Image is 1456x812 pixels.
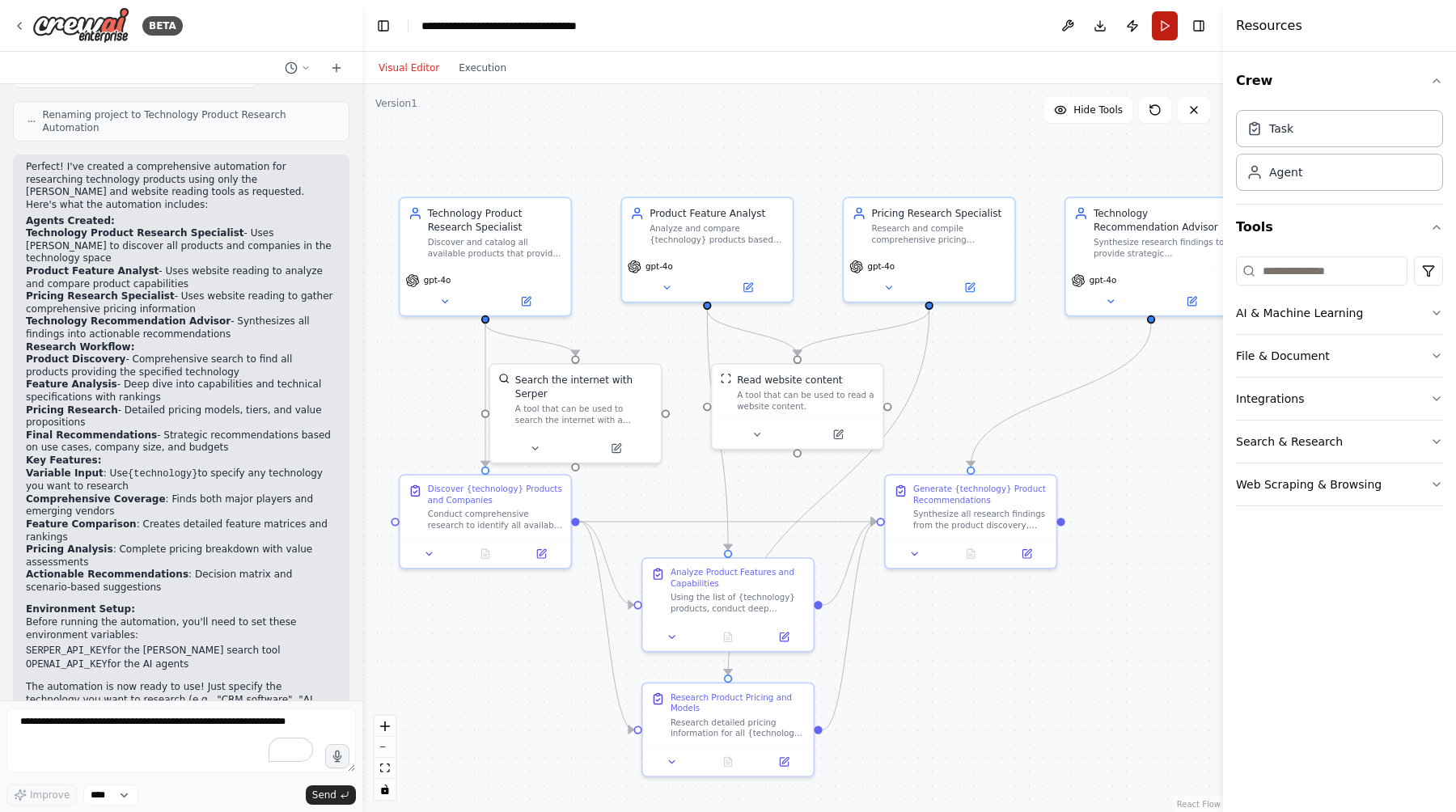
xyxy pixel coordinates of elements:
span: gpt-4o [424,275,451,286]
strong: Pricing Research Specialist [26,290,175,302]
div: Generate {technology} Product Recommendations [913,484,1048,505]
div: Analyze Product Features and Capabilities [671,567,805,589]
span: Renaming project to Technology Product Research Automation [43,108,336,134]
li: - Strategic recommendations based on use cases, company size, and budgets [26,429,336,455]
strong: Product Discovery [26,353,125,365]
div: ScrapeWebsiteToolRead website contentA tool that can be used to read a website content. [711,363,884,450]
span: Improve [30,789,70,801]
button: Open in side panel [577,440,655,457]
button: Hide right sidebar [1187,15,1210,37]
p: Before running the automation, you'll need to set these environment variables: [26,616,336,641]
g: Edge from 3b09dee0-1996-4876-9028-8c87291850ff to 427b5ae4-099e-4c18-b30b-23a6567b4399 [700,310,805,356]
div: A tool that can be used to read a website content. [737,390,874,412]
div: Synthesize all research findings from the product discovery, feature analysis, and pricing resear... [913,509,1048,531]
button: Open in side panel [799,426,878,443]
button: fit view [375,758,396,779]
div: Search the internet with Serper [515,373,653,400]
div: Research Product Pricing and Models [671,691,805,713]
strong: Product Feature Analyst [26,265,159,277]
div: Product Feature AnalystAnalyze and compare {technology} products based on their capabilities, fea... [620,197,794,302]
a: React Flow attribution [1177,800,1221,809]
div: Technology Product Research SpecialistDiscover and catalog all available products that provide {t... [399,197,572,316]
div: Technology Recommendation Advisor [1094,206,1228,234]
h4: Resources [1236,16,1302,36]
code: {technology} [128,468,197,480]
div: Tools [1236,250,1443,519]
span: Send [312,789,336,801]
div: Synthesize research findings to provide strategic recommendations for {technology} products based... [1094,237,1228,259]
li: - Uses [PERSON_NAME] to discover all products and companies in the technology space [26,227,336,265]
g: Edge from 3b09dee0-1996-4876-9028-8c87291850ff to 9690d08f-fd1e-4a62-a058-539e6c4a7312 [700,310,735,550]
g: Edge from ed1bbb00-e32c-45b0-ba17-9dabe9058d39 to 1cbc7f00-4ae1-496d-938a-f89a2650c05b [823,514,877,736]
span: gpt-4o [867,261,895,273]
button: Crew [1236,58,1443,104]
button: Click to speak your automation idea [325,744,349,768]
div: Read website content [737,373,842,387]
button: No output available [699,754,758,771]
div: Agent [1269,164,1302,180]
button: zoom out [375,737,396,758]
button: File & Document [1236,335,1443,377]
g: Edge from b3a959dc-406b-4eca-8140-8571eef70078 to 6d1c19fe-bfe4-41e5-bd54-9fd98bba3509 [478,324,582,355]
strong: Final Recommendations [26,429,157,441]
strong: Comprehensive Coverage [26,493,166,505]
div: Research detailed pricing information for all {technology} products identified. Visit company web... [671,717,805,738]
button: toggle interactivity [375,779,396,800]
button: Open in side panel [487,293,565,310]
button: AI & Machine Learning [1236,292,1443,334]
g: Edge from f487c813-42ab-4406-b5b3-297629cb15c7 to 427b5ae4-099e-4c18-b30b-23a6567b4399 [790,310,936,356]
button: No output available [942,546,1001,563]
button: Open in side panel [709,279,787,296]
div: Technology Recommendation AdvisorSynthesize research findings to provide strategic recommendation... [1064,197,1238,316]
div: Technology Product Research Specialist [428,206,562,234]
div: Using the list of {technology} products, conduct deep analysis of each product's features, capabi... [671,592,805,614]
g: Edge from f487c813-42ab-4406-b5b3-297629cb15c7 to ed1bbb00-e32c-45b0-ba17-9dabe9058d39 [721,310,936,675]
div: Crew [1236,104,1443,204]
button: Switch to previous chat [278,58,317,78]
div: Task [1269,121,1293,137]
div: Discover and catalog all available products that provide {technology} capabilities, identifying t... [428,237,562,259]
li: - Synthesizes all findings into actionable recommendations [26,315,336,340]
button: Improve [6,785,77,806]
strong: Feature Comparison [26,518,137,530]
div: React Flow controls [375,716,396,800]
li: - Uses website reading to gather comprehensive pricing information [26,290,336,315]
div: Research and compile comprehensive pricing information for {technology} products, including subsc... [872,223,1006,245]
button: Open in side panel [1153,293,1231,310]
li: - Comprehensive search to find all products providing the specified technology [26,353,336,379]
div: BETA [142,16,183,36]
g: Edge from b3a959dc-406b-4eca-8140-8571eef70078 to 72d0f3d5-9bd3-4bf3-8f35-944edef315ed [478,324,492,467]
g: Edge from 72d0f3d5-9bd3-4bf3-8f35-944edef315ed to 9690d08f-fd1e-4a62-a058-539e6c4a7312 [580,514,634,611]
button: No output available [456,546,515,563]
code: OPENAI_API_KEY [26,659,108,670]
button: Tools [1236,205,1443,250]
div: SerperDevToolSearch the internet with SerperA tool that can be used to search the internet with a... [489,363,662,463]
button: Send [306,785,356,805]
button: Open in side panel [760,754,808,771]
img: ScrapeWebsiteTool [721,373,732,384]
div: Analyze Product Features and CapabilitiesUsing the list of {technology} products, conduct deep an... [641,557,815,652]
strong: Pricing Analysis [26,543,113,555]
button: Hide left sidebar [372,15,395,37]
g: Edge from 2f7fbaf9-9fca-4d10-ac89-ce21997cebc3 to 1cbc7f00-4ae1-496d-938a-f89a2650c05b [964,324,1158,467]
div: Version 1 [375,97,417,110]
div: Discover {technology} Products and Companies [428,484,562,505]
strong: Variable Input [26,467,104,479]
img: SerperDevTool [498,373,510,384]
p: The automation is now ready to use! Just specify the technology you want to research (e.g., "CRM ... [26,681,336,744]
p: Perfect! I've created a comprehensive automation for researching technology products using only t... [26,161,336,211]
span: gpt-4o [645,261,673,273]
button: Execution [449,58,516,78]
strong: Technology Recommendation Advisor [26,315,231,327]
li: for the AI agents [26,658,336,672]
button: Web Scraping & Browsing [1236,463,1443,505]
div: Analyze and compare {technology} products based on their capabilities, features, and technical sp... [650,223,784,245]
g: Edge from 72d0f3d5-9bd3-4bf3-8f35-944edef315ed to 1cbc7f00-4ae1-496d-938a-f89a2650c05b [580,514,877,528]
button: Search & Research [1236,421,1443,463]
div: Pricing Research SpecialistResearch and compile comprehensive pricing information for {technology... [843,197,1016,302]
div: Generate {technology} Product RecommendationsSynthesize all research findings from the product di... [884,474,1057,569]
li: : Complete pricing breakdown with value assessments [26,543,336,569]
strong: Key Features: [26,455,101,466]
span: Hide Tools [1073,104,1123,116]
strong: Pricing Research [26,404,118,416]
